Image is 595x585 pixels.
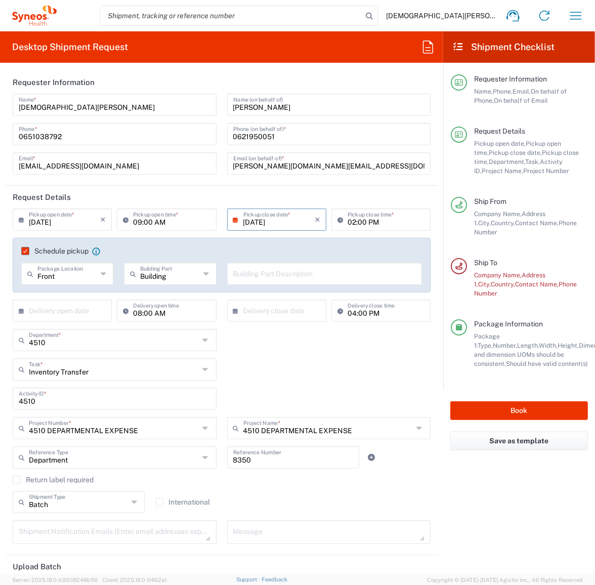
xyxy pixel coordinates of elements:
[100,212,106,228] i: ×
[474,320,543,328] span: Package Information
[102,577,166,583] span: Client: 2025.19.0-1f462a1
[262,576,287,582] a: Feedback
[494,97,548,104] span: On behalf of Email
[478,280,491,288] span: City,
[452,41,555,53] h2: Shipment Checklist
[155,498,210,506] label: International
[506,360,588,367] span: Should have valid content(s)
[100,6,362,25] input: Shipment, tracking or reference number
[474,332,500,349] span: Package 1:
[489,158,525,165] span: Department,
[13,192,71,202] h2: Request Details
[386,11,497,20] span: [DEMOGRAPHIC_DATA][PERSON_NAME]
[558,342,579,349] span: Height,
[525,158,540,165] span: Task,
[539,342,558,349] span: Width,
[474,259,497,267] span: Ship To
[21,247,89,255] label: Schedule pickup
[12,41,128,53] h2: Desktop Shipment Request
[427,575,583,584] span: Copyright © [DATE]-[DATE] Agistix Inc., All Rights Reserved
[493,88,513,95] span: Phone,
[493,342,517,349] span: Number,
[13,77,95,88] h2: Requester Information
[491,280,515,288] span: Country,
[474,127,525,135] span: Request Details
[478,219,491,227] span: City,
[450,432,588,450] button: Save as template
[474,88,493,95] span: Name,
[515,219,559,227] span: Contact Name,
[482,167,523,175] span: Project Name,
[517,342,539,349] span: Length,
[515,280,559,288] span: Contact Name,
[474,75,547,83] span: Requester Information
[478,342,493,349] span: Type,
[13,562,61,572] h2: Upload Batch
[450,401,588,420] button: Book
[474,197,506,205] span: Ship From
[523,167,569,175] span: Project Number
[236,576,262,582] a: Support
[474,271,522,279] span: Company Name,
[491,219,515,227] span: Country,
[513,88,531,95] span: Email,
[13,476,94,484] label: Return label required
[474,140,526,147] span: Pickup open date,
[315,212,320,228] i: ×
[12,577,98,583] span: Server: 2025.19.0-b9208248b56
[474,210,522,218] span: Company Name,
[364,450,378,465] a: Add Reference
[489,149,542,156] span: Pickup close date,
